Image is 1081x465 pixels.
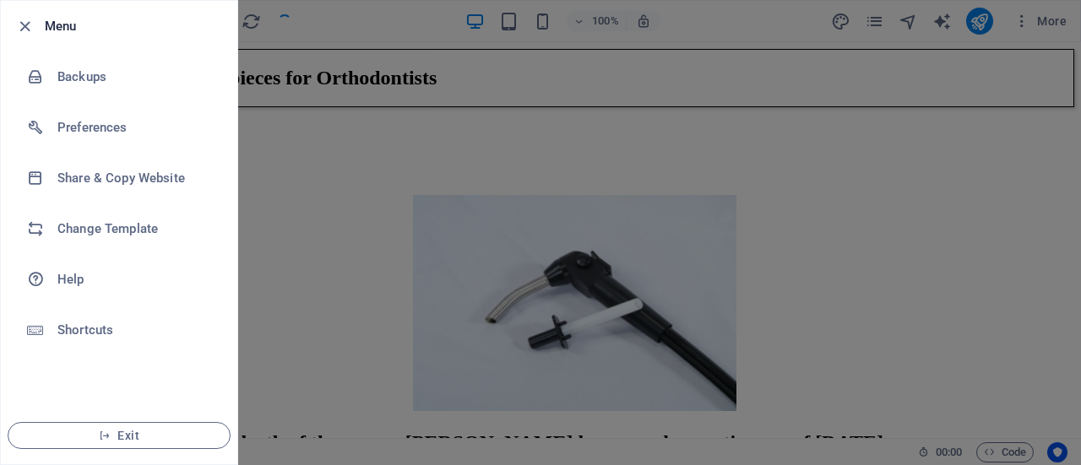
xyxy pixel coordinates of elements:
[57,168,214,188] h6: Share & Copy Website
[57,117,214,138] h6: Preferences
[57,219,214,239] h6: Change Template
[57,67,214,87] h6: Backups
[8,422,231,449] button: Exit
[1,254,237,305] a: Help
[45,16,224,36] h6: Menu
[22,429,216,442] span: Exit
[57,320,214,340] h6: Shortcuts
[57,269,214,289] h6: Help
